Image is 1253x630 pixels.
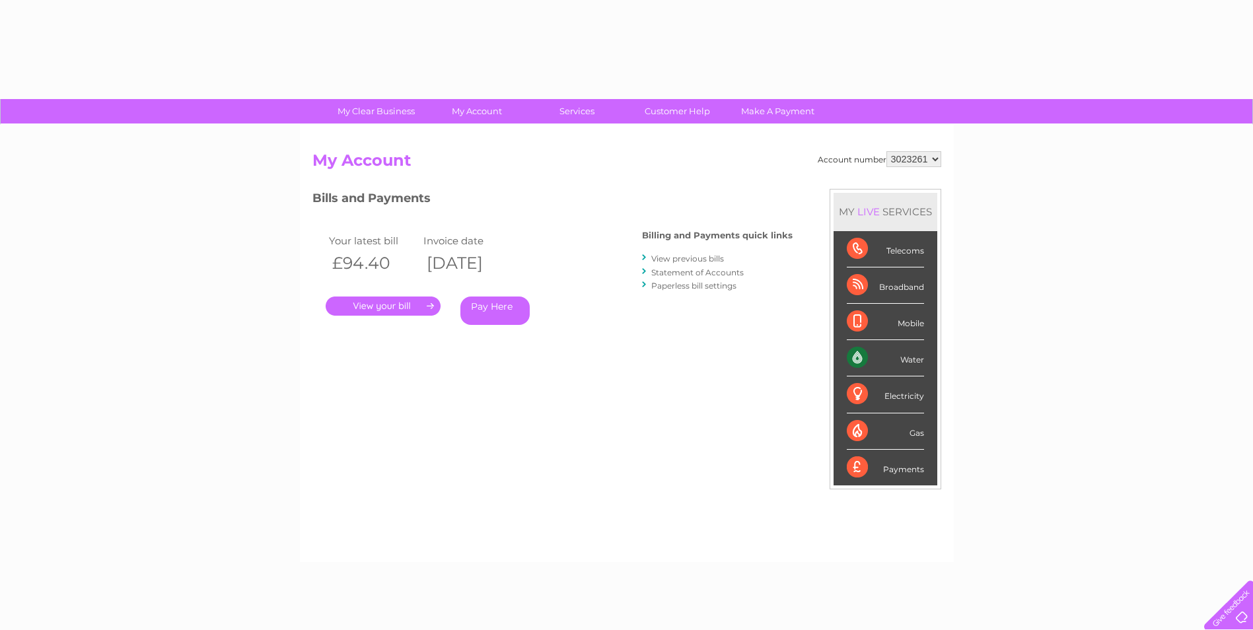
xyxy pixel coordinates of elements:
[818,151,941,167] div: Account number
[322,99,431,123] a: My Clear Business
[723,99,832,123] a: Make A Payment
[623,99,732,123] a: Customer Help
[312,189,793,212] h3: Bills and Payments
[420,232,515,250] td: Invoice date
[855,205,882,218] div: LIVE
[651,281,736,291] a: Paperless bill settings
[847,450,924,485] div: Payments
[312,151,941,176] h2: My Account
[326,250,421,277] th: £94.40
[326,297,441,316] a: .
[422,99,531,123] a: My Account
[651,267,744,277] a: Statement of Accounts
[651,254,724,263] a: View previous bills
[326,232,421,250] td: Your latest bill
[847,376,924,413] div: Electricity
[522,99,631,123] a: Services
[847,304,924,340] div: Mobile
[847,413,924,450] div: Gas
[460,297,530,325] a: Pay Here
[420,250,515,277] th: [DATE]
[642,230,793,240] h4: Billing and Payments quick links
[847,231,924,267] div: Telecoms
[847,340,924,376] div: Water
[847,267,924,304] div: Broadband
[834,193,937,230] div: MY SERVICES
